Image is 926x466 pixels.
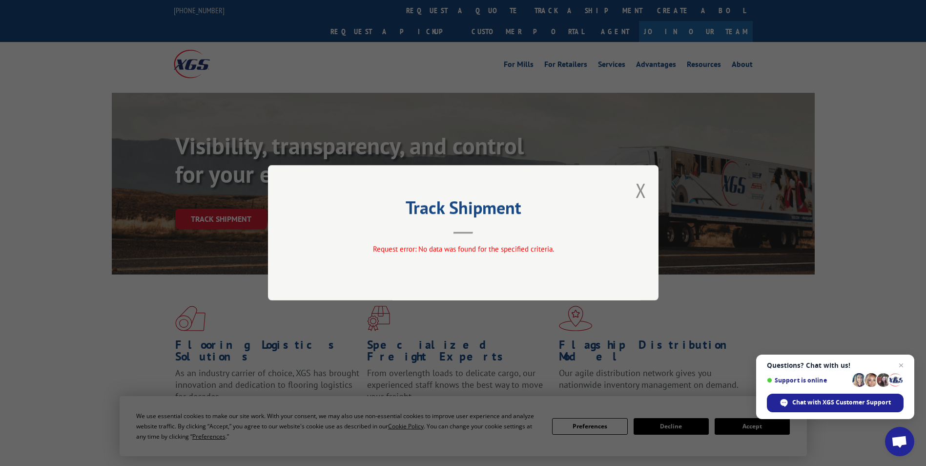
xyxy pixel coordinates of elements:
[767,394,904,412] div: Chat with XGS Customer Support
[372,245,554,254] span: Request error: No data was found for the specified criteria.
[767,377,849,384] span: Support is online
[885,427,914,456] div: Open chat
[317,201,610,219] h2: Track Shipment
[636,177,646,203] button: Close modal
[792,398,891,407] span: Chat with XGS Customer Support
[895,360,907,371] span: Close chat
[767,361,904,369] span: Questions? Chat with us!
